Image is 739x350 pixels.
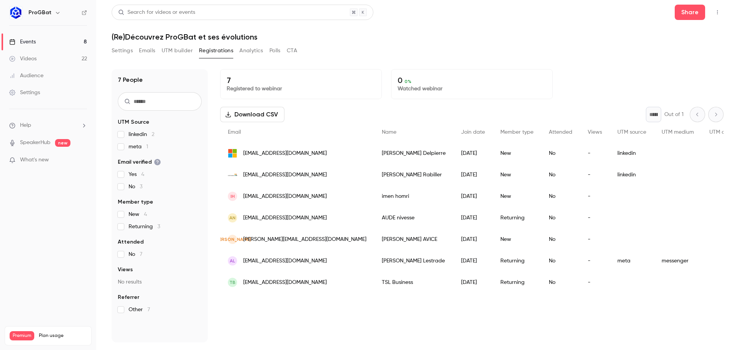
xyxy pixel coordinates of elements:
[243,192,327,201] span: [EMAIL_ADDRESS][DOMAIN_NAME]
[139,45,155,57] button: Emails
[374,207,453,229] div: AUDE nivesse
[10,7,22,19] img: ProGBat
[228,174,237,176] img: 85.cerfrance.fr
[78,157,87,164] iframe: Noticeable Trigger
[453,186,493,207] div: [DATE]
[118,118,149,126] span: UTM Source
[118,118,202,314] section: facet-groups
[549,129,572,135] span: Attended
[610,250,654,272] div: meta
[118,75,143,85] h1: 7 People
[493,250,541,272] div: Returning
[374,250,453,272] div: [PERSON_NAME] Lestrade
[493,272,541,293] div: Returning
[453,229,493,250] div: [DATE]
[129,250,142,258] span: No
[9,89,40,96] div: Settings
[580,229,610,250] div: -
[541,164,580,186] div: No
[118,278,202,286] p: No results
[146,144,148,149] span: 1
[500,129,533,135] span: Member type
[398,85,546,93] p: Watched webinar
[228,129,241,135] span: Email
[580,250,610,272] div: -
[461,129,485,135] span: Join date
[580,143,610,164] div: -
[229,214,236,221] span: An
[20,121,31,129] span: Help
[118,266,133,274] span: Views
[382,129,396,135] span: Name
[493,186,541,207] div: New
[610,143,654,164] div: linkedin
[675,5,705,20] button: Share
[493,164,541,186] div: New
[118,238,144,246] span: Attended
[129,131,154,138] span: linkedin
[55,139,70,147] span: new
[374,272,453,293] div: TSL Business
[112,32,724,41] h1: (Re)Découvrez ProGBat et ses évolutions
[405,79,411,84] span: 0 %
[243,171,327,179] span: [EMAIL_ADDRESS][DOMAIN_NAME]
[541,143,580,164] div: No
[453,143,493,164] div: [DATE]
[9,121,87,129] li: help-dropdown-opener
[20,139,50,147] a: SpeakerHub
[374,229,453,250] div: [PERSON_NAME] AVICE
[39,333,87,339] span: Plan usage
[162,45,193,57] button: UTM builder
[9,72,43,80] div: Audience
[374,164,453,186] div: [PERSON_NAME] Rabiller
[118,294,139,301] span: Referrer
[152,132,154,137] span: 2
[662,129,694,135] span: UTM medium
[220,107,284,122] button: Download CSV
[453,272,493,293] div: [DATE]
[129,306,150,314] span: Other
[227,76,375,85] p: 7
[129,211,147,218] span: New
[239,45,263,57] button: Analytics
[493,143,541,164] div: New
[230,257,235,264] span: AL
[654,250,702,272] div: messenger
[493,207,541,229] div: Returning
[9,38,36,46] div: Events
[493,229,541,250] div: New
[588,129,602,135] span: Views
[541,272,580,293] div: No
[118,198,153,206] span: Member type
[610,164,654,186] div: linkedin
[664,111,684,118] p: Out of 1
[141,172,144,177] span: 4
[580,186,610,207] div: -
[129,223,160,231] span: Returning
[140,252,142,257] span: 7
[157,224,160,229] span: 3
[617,129,646,135] span: UTM source
[112,45,133,57] button: Settings
[541,186,580,207] div: No
[243,236,366,244] span: [PERSON_NAME][EMAIL_ADDRESS][DOMAIN_NAME]
[129,183,142,191] span: No
[229,279,236,286] span: TB
[287,45,297,57] button: CTA
[147,307,150,312] span: 7
[269,45,281,57] button: Polls
[118,158,161,166] span: Email verified
[580,164,610,186] div: -
[453,164,493,186] div: [DATE]
[374,143,453,164] div: [PERSON_NAME] Delpierre
[10,331,34,340] span: Premium
[227,85,375,93] p: Registered to webinar
[228,149,237,158] img: outlook.com
[243,214,327,222] span: [EMAIL_ADDRESS][DOMAIN_NAME]
[28,9,52,17] h6: ProGBat
[453,207,493,229] div: [DATE]
[199,45,233,57] button: Registrations
[453,250,493,272] div: [DATE]
[129,171,144,178] span: Yes
[243,279,327,287] span: [EMAIL_ADDRESS][DOMAIN_NAME]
